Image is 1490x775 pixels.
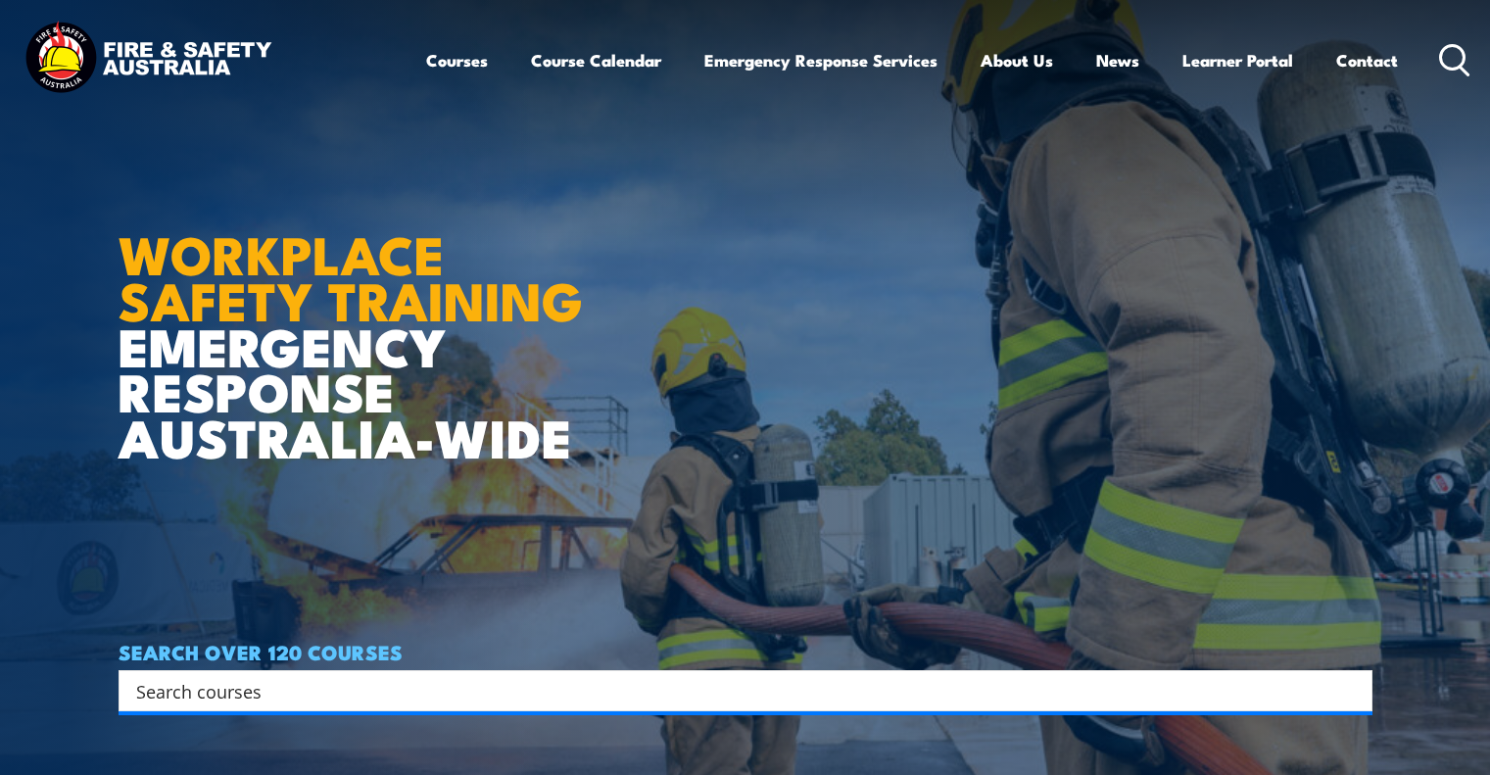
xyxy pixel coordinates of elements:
a: Contact [1336,34,1398,86]
form: Search form [140,677,1333,704]
h1: EMERGENCY RESPONSE AUSTRALIA-WIDE [119,181,598,460]
a: Emergency Response Services [704,34,937,86]
a: Courses [426,34,488,86]
a: Course Calendar [531,34,661,86]
a: About Us [981,34,1053,86]
h4: SEARCH OVER 120 COURSES [119,641,1372,662]
strong: WORKPLACE SAFETY TRAINING [119,212,583,339]
input: Search input [136,676,1329,705]
a: Learner Portal [1182,34,1293,86]
a: News [1096,34,1139,86]
button: Search magnifier button [1338,677,1366,704]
